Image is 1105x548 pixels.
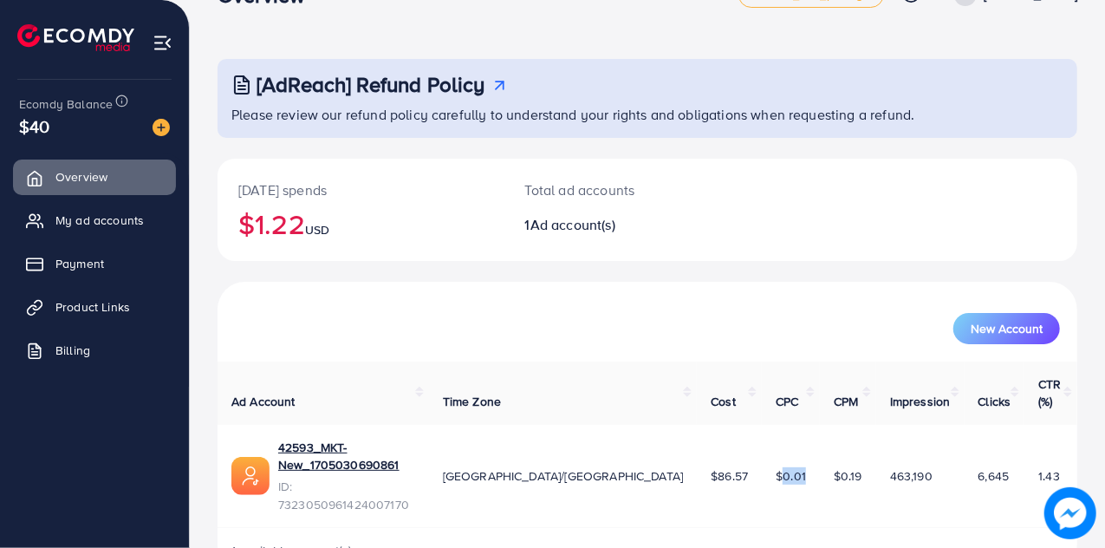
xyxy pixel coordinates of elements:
[305,221,329,238] span: USD
[978,393,1011,410] span: Clicks
[443,393,501,410] span: Time Zone
[13,333,176,368] a: Billing
[231,104,1067,125] p: Please review our refund policy carefully to understand your rights and obligations when requesti...
[776,393,798,410] span: CPC
[776,467,806,485] span: $0.01
[55,168,107,186] span: Overview
[525,217,699,233] h2: 1
[953,313,1060,344] button: New Account
[530,215,615,234] span: Ad account(s)
[55,212,144,229] span: My ad accounts
[238,179,484,200] p: [DATE] spends
[1038,375,1061,410] span: CTR (%)
[13,290,176,324] a: Product Links
[19,114,49,139] span: $40
[55,255,104,272] span: Payment
[153,33,172,53] img: menu
[231,457,270,495] img: ic-ads-acc.e4c84228.svg
[257,72,485,97] h3: [AdReach] Refund Policy
[231,393,296,410] span: Ad Account
[278,439,415,474] a: 42593_MKT-New_1705030690861
[834,467,862,485] span: $0.19
[711,467,748,485] span: $86.57
[238,207,484,240] h2: $1.22
[153,119,170,136] img: image
[971,323,1043,335] span: New Account
[13,203,176,238] a: My ad accounts
[890,393,951,410] span: Impression
[13,246,176,281] a: Payment
[19,95,113,113] span: Ecomdy Balance
[1044,487,1096,539] img: image
[17,24,134,51] img: logo
[834,393,858,410] span: CPM
[978,467,1010,485] span: 6,645
[711,393,736,410] span: Cost
[525,179,699,200] p: Total ad accounts
[890,467,933,485] span: 463,190
[1038,467,1060,485] span: 1.43
[13,160,176,194] a: Overview
[55,342,90,359] span: Billing
[55,298,130,316] span: Product Links
[278,478,415,513] span: ID: 7323050961424007170
[443,467,684,485] span: [GEOGRAPHIC_DATA]/[GEOGRAPHIC_DATA]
